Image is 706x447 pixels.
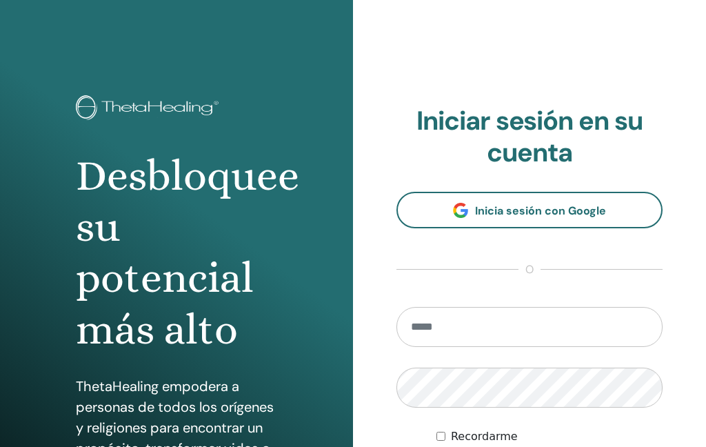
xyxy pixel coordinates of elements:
[396,192,663,228] a: Inicia sesión con Google
[436,428,663,445] div: Mantenerme autenticado indefinidamente o hasta cerrar la sesión manualmente
[396,106,663,168] h2: Iniciar sesión en su cuenta
[451,428,518,445] label: Recordarme
[475,203,606,218] span: Inicia sesión con Google
[518,261,541,278] span: o
[76,150,276,356] h1: Desbloquee su potencial más alto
